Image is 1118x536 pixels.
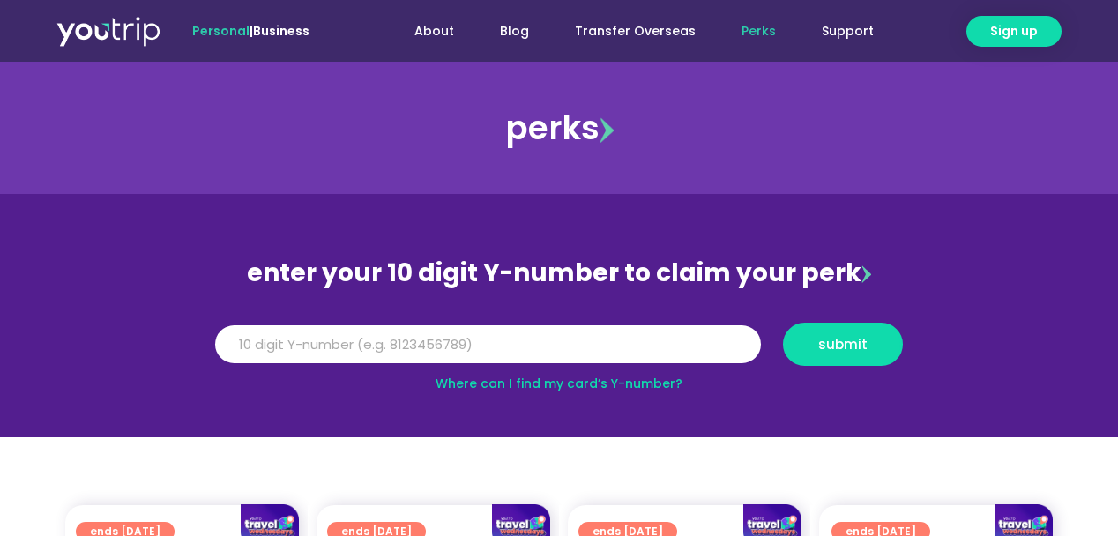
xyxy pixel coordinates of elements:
[818,338,868,351] span: submit
[477,15,552,48] a: Blog
[552,15,719,48] a: Transfer Overseas
[966,16,1062,47] a: Sign up
[783,323,903,366] button: submit
[215,325,761,364] input: 10 digit Y-number (e.g. 8123456789)
[436,375,682,392] a: Where can I find my card’s Y-number?
[253,22,309,40] a: Business
[192,22,309,40] span: |
[990,22,1038,41] span: Sign up
[215,323,903,379] form: Y Number
[206,250,912,296] div: enter your 10 digit Y-number to claim your perk
[719,15,799,48] a: Perks
[192,22,250,40] span: Personal
[799,15,897,48] a: Support
[391,15,477,48] a: About
[357,15,897,48] nav: Menu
